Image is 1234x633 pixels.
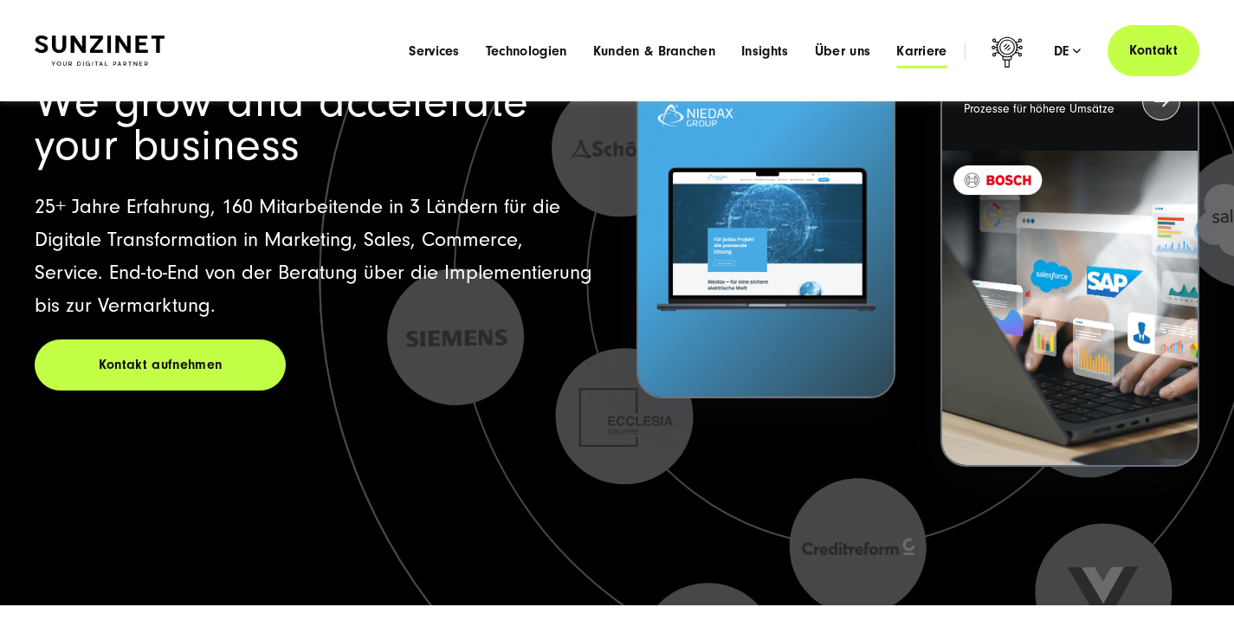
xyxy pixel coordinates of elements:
[1054,42,1082,60] div: de
[741,42,789,60] a: Insights
[815,42,871,60] a: Über uns
[35,36,165,66] img: SUNZINET Full Service Digital Agentur
[1108,25,1199,76] a: Kontakt
[942,151,1198,465] img: BOSCH - Kundeprojekt - Digital Transformation Agentur SUNZINET
[896,42,947,60] a: Karriere
[638,82,894,397] img: Letztes Projekt von Niedax. Ein Laptop auf dem die Niedax Website geöffnet ist, auf blauem Hinter...
[593,42,715,60] a: Kunden & Branchen
[35,191,598,322] p: 25+ Jahre Erfahrung, 160 Mitarbeitende in 3 Ländern für die Digitale Transformation in Marketing,...
[940,50,1199,467] button: Bosch Digital:Effiziente Prozesse für höhere Umsätze BOSCH - Kundeprojekt - Digital Transformatio...
[964,86,1133,117] p: Effiziente Prozesse für höhere Umsätze
[35,76,529,171] span: We grow and accelerate your business
[409,42,460,60] a: Services
[486,42,567,60] a: Technologien
[35,339,286,391] a: Kontakt aufnehmen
